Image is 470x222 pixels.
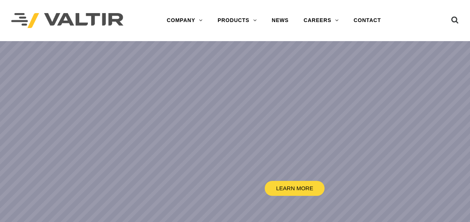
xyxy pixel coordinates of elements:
[265,181,324,196] a: LEARN MORE
[346,13,388,28] a: CONTACT
[210,13,264,28] a: PRODUCTS
[11,13,123,28] img: Valtir
[296,13,346,28] a: CAREERS
[264,13,296,28] a: NEWS
[159,13,210,28] a: COMPANY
